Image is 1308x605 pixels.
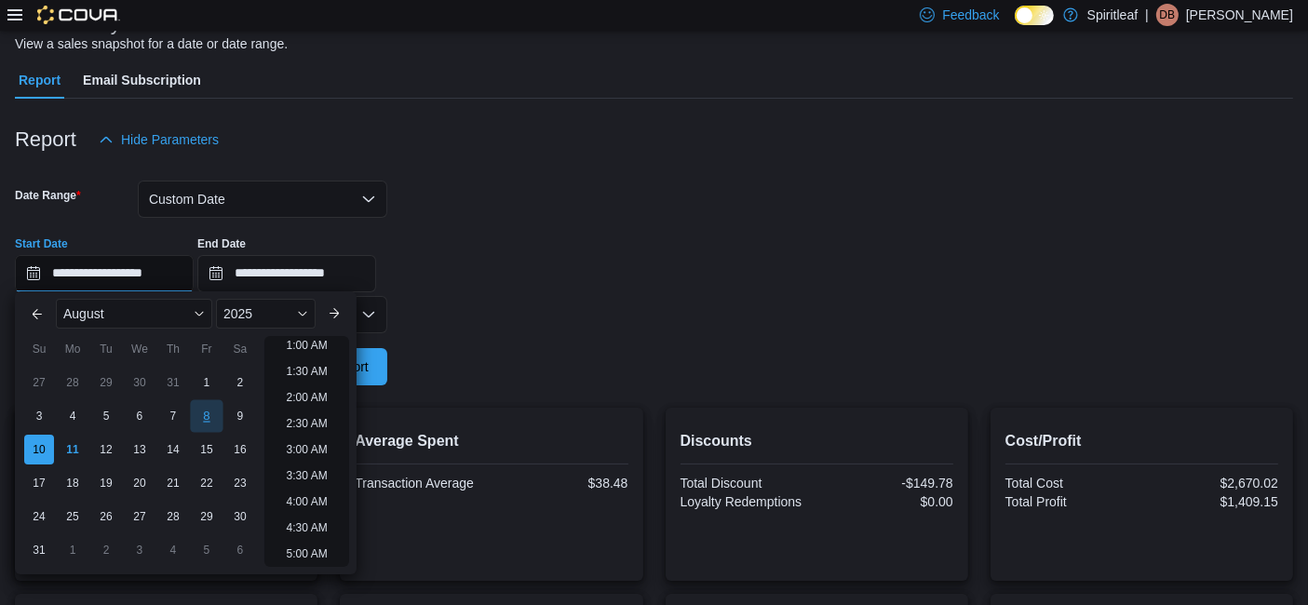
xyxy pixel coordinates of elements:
[279,438,335,461] li: 3:00 AM
[225,468,255,498] div: day-23
[225,334,255,364] div: Sa
[15,255,194,292] input: Press the down key to enter a popover containing a calendar. Press the escape key to close the po...
[24,435,54,464] div: day-10
[24,502,54,531] div: day-24
[158,334,188,364] div: Th
[279,386,335,409] li: 2:00 AM
[1005,430,1278,452] h2: Cost/Profit
[192,334,222,364] div: Fr
[319,299,349,329] button: Next month
[820,476,953,491] div: -$149.78
[225,502,255,531] div: day-30
[820,494,953,509] div: $0.00
[91,468,121,498] div: day-19
[91,368,121,397] div: day-29
[58,468,88,498] div: day-18
[158,502,188,531] div: day-28
[24,468,54,498] div: day-17
[158,368,188,397] div: day-31
[58,502,88,531] div: day-25
[125,401,155,431] div: day-6
[361,307,376,322] button: Open list of options
[192,435,222,464] div: day-15
[15,188,81,203] label: Date Range
[138,181,387,218] button: Custom Date
[225,435,255,464] div: day-16
[24,401,54,431] div: day-3
[125,468,155,498] div: day-20
[1005,494,1139,509] div: Total Profit
[192,502,222,531] div: day-29
[58,435,88,464] div: day-11
[15,128,76,151] h3: Report
[681,476,814,491] div: Total Discount
[1145,476,1278,491] div: $2,670.02
[24,334,54,364] div: Su
[125,334,155,364] div: We
[197,255,376,292] input: Press the down key to open a popover containing a calendar.
[24,535,54,565] div: day-31
[91,502,121,531] div: day-26
[58,535,88,565] div: day-1
[225,535,255,565] div: day-6
[91,535,121,565] div: day-2
[158,535,188,565] div: day-4
[279,543,335,565] li: 5:00 AM
[264,336,349,567] ul: Time
[225,401,255,431] div: day-9
[83,61,201,99] span: Email Subscription
[279,360,335,383] li: 1:30 AM
[1156,4,1179,26] div: Dalton B
[37,6,120,24] img: Cova
[279,412,335,435] li: 2:30 AM
[192,368,222,397] div: day-1
[158,435,188,464] div: day-14
[216,299,316,329] div: Button. Open the year selector. 2025 is currently selected.
[1015,6,1054,25] input: Dark Mode
[1087,4,1138,26] p: Spiritleaf
[22,366,257,567] div: August, 2025
[19,61,61,99] span: Report
[355,430,627,452] h2: Average Spent
[125,368,155,397] div: day-30
[355,476,488,491] div: Transaction Average
[1005,476,1139,491] div: Total Cost
[279,517,335,539] li: 4:30 AM
[91,401,121,431] div: day-5
[91,334,121,364] div: Tu
[681,430,953,452] h2: Discounts
[15,34,288,54] div: View a sales snapshot for a date or date range.
[125,535,155,565] div: day-3
[158,401,188,431] div: day-7
[495,476,628,491] div: $38.48
[58,334,88,364] div: Mo
[225,368,255,397] div: day-2
[279,491,335,513] li: 4:00 AM
[223,306,252,321] span: 2025
[190,400,222,433] div: day-8
[121,130,219,149] span: Hide Parameters
[192,535,222,565] div: day-5
[15,236,68,251] label: Start Date
[22,299,52,329] button: Previous Month
[56,299,212,329] div: Button. Open the month selector. August is currently selected.
[91,435,121,464] div: day-12
[91,121,226,158] button: Hide Parameters
[125,502,155,531] div: day-27
[1186,4,1293,26] p: [PERSON_NAME]
[1145,4,1149,26] p: |
[1160,4,1176,26] span: DB
[279,334,335,356] li: 1:00 AM
[197,236,246,251] label: End Date
[942,6,999,24] span: Feedback
[125,435,155,464] div: day-13
[681,494,814,509] div: Loyalty Redemptions
[279,464,335,487] li: 3:30 AM
[63,306,104,321] span: August
[192,468,222,498] div: day-22
[58,401,88,431] div: day-4
[58,368,88,397] div: day-28
[158,468,188,498] div: day-21
[24,368,54,397] div: day-27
